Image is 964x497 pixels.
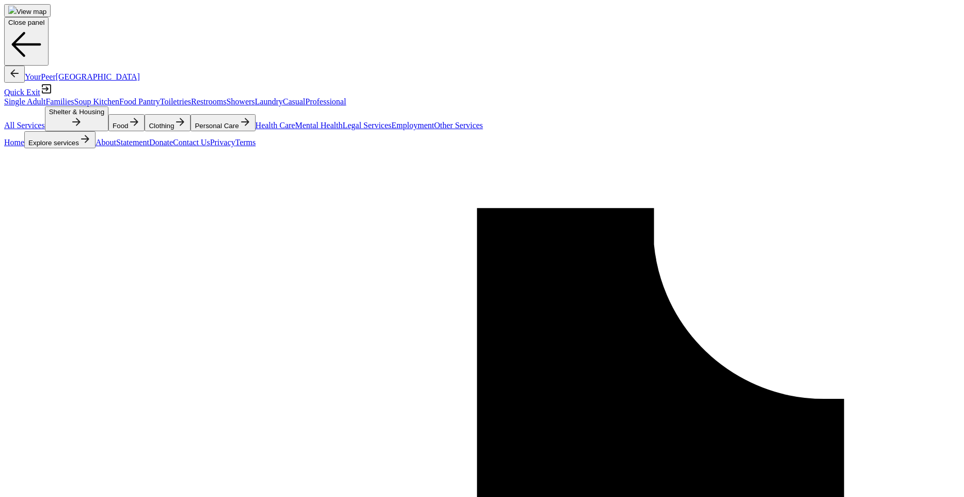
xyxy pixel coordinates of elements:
a: Laundry [255,97,283,106]
a: Contact Us [173,138,210,147]
button: Explore services [24,131,96,148]
a: Soup Kitchen [74,97,120,106]
a: Food Pantry [119,97,160,106]
a: Donate [149,138,173,147]
a: Legal Services [342,121,391,130]
a: YourPeer[GEOGRAPHIC_DATA] [25,72,140,81]
a: Professional [305,97,346,106]
span: YourPeer [25,72,56,81]
button: Personal Care [191,114,255,131]
a: Mental Health [295,121,342,130]
a: Privacy [210,138,235,147]
button: Clothing [145,114,191,131]
a: Other Services [434,121,483,130]
span: [GEOGRAPHIC_DATA] [56,72,140,81]
a: Statement [116,138,149,147]
span: Quick Exit [4,88,40,97]
a: Health Care [256,121,295,130]
span: Food [113,122,128,130]
button: View map [4,4,51,17]
a: Home [4,138,24,147]
a: Showers [226,97,255,106]
a: Casual [283,97,306,106]
span: Personal Care [195,122,239,130]
button: Close panel [4,17,49,66]
a: Restrooms [191,97,226,106]
span: Explore services [28,139,79,147]
a: Employment [391,121,434,130]
a: Quick Exit [4,88,53,97]
span: View map [17,8,46,15]
a: All Services [4,121,45,130]
span: Clothing [149,122,174,130]
a: Terms [235,138,256,147]
span: Close panel [8,19,44,26]
span: Shelter & Housing [49,108,104,116]
a: Single Adult [4,97,45,106]
a: About [96,138,116,147]
img: map-icon.svg [8,6,17,14]
a: Families [45,97,74,106]
button: Shelter & Housing [45,106,108,131]
button: Food [108,114,145,131]
a: Toiletries [160,97,191,106]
